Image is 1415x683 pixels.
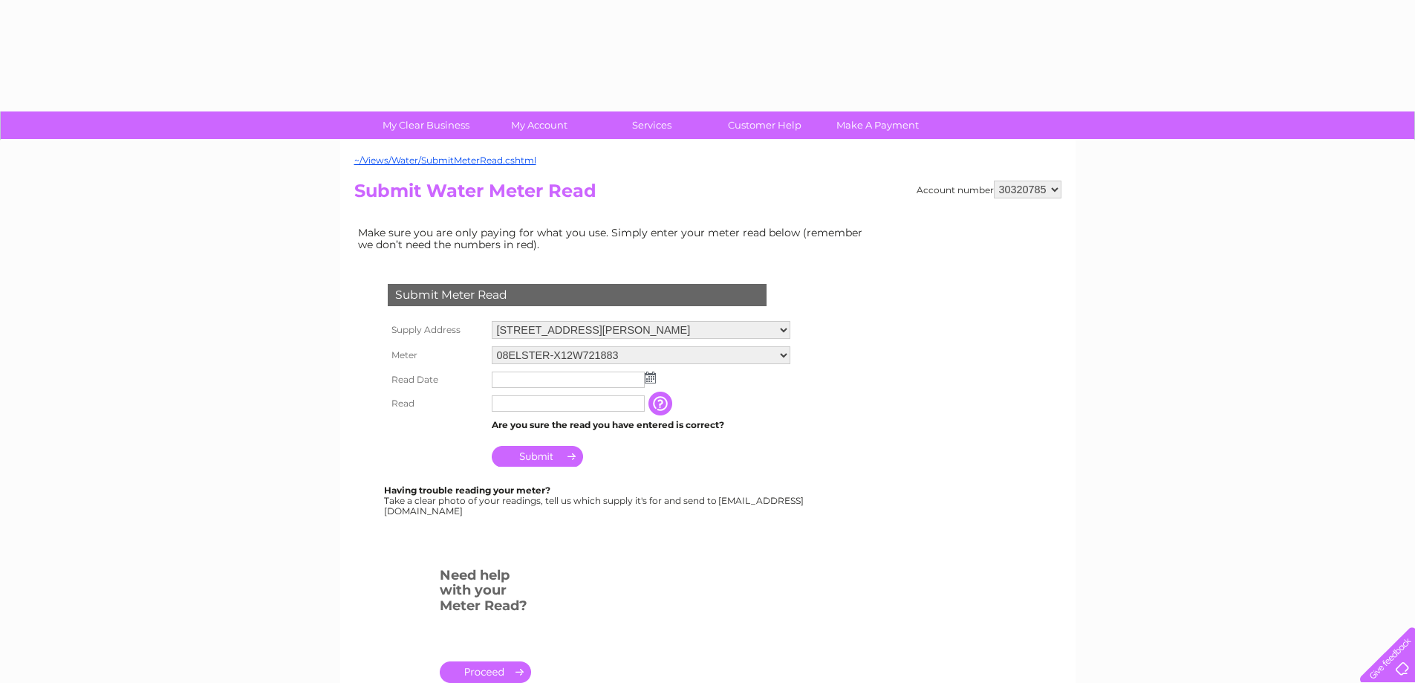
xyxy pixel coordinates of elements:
h3: Need help with your Meter Read? [440,565,531,621]
div: Account number [917,181,1061,198]
th: Supply Address [384,317,488,343]
div: Take a clear photo of your readings, tell us which supply it's for and send to [EMAIL_ADDRESS][DO... [384,485,806,516]
td: Make sure you are only paying for what you use. Simply enter your meter read below (remember we d... [354,223,874,254]
input: Submit [492,446,583,467]
a: Make A Payment [816,111,939,139]
input: Information [648,392,675,415]
th: Read [384,392,488,415]
div: Submit Meter Read [388,284,767,306]
a: My Clear Business [365,111,487,139]
td: Are you sure the read you have entered is correct? [488,415,794,435]
a: My Account [478,111,600,139]
a: Customer Help [703,111,826,139]
a: ~/Views/Water/SubmitMeterRead.cshtml [354,155,536,166]
b: Having trouble reading your meter? [384,485,550,496]
th: Read Date [384,368,488,392]
h2: Submit Water Meter Read [354,181,1061,209]
a: . [440,661,531,683]
th: Meter [384,343,488,368]
a: Services [591,111,713,139]
img: ... [645,372,656,383]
